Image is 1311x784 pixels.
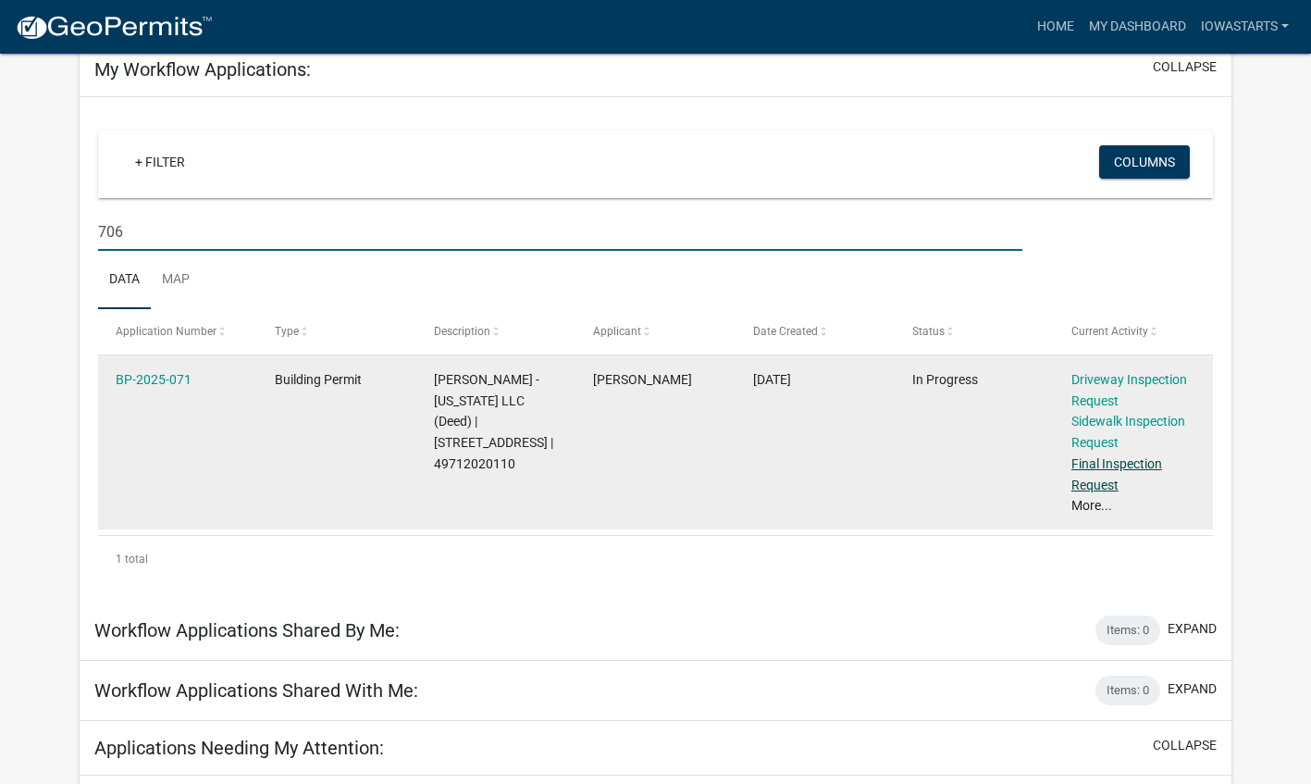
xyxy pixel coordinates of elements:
a: Map [151,251,201,310]
span: Date Created [753,325,818,338]
a: Driveway Inspection Request [1071,372,1187,408]
span: 04/10/2025 [753,372,791,387]
span: Application Number [116,325,216,338]
h5: Workflow Applications Shared With Me: [94,679,418,702]
span: Type [275,325,299,338]
a: Sidewalk Inspection Request [1071,414,1185,450]
a: BP-2025-071 [116,372,192,387]
datatable-header-cell: Date Created [735,309,894,354]
span: In Progress [912,372,978,387]
button: collapse [1153,57,1217,77]
datatable-header-cell: Type [257,309,416,354]
button: Columns [1099,145,1190,179]
h5: Applications Needing My Attention: [94,737,384,759]
a: IowaStarts [1194,9,1296,44]
datatable-header-cell: Description [416,309,575,354]
a: Home [1030,9,1082,44]
div: Items: 0 [1095,616,1160,645]
span: Description [434,325,490,338]
span: Current Activity [1071,325,1148,338]
a: Final Inspection Request [1071,456,1162,492]
div: Items: 0 [1095,676,1160,705]
span: Ashley Threlkeld [593,372,692,387]
h5: Workflow Applications Shared By Me: [94,619,400,641]
datatable-header-cell: Current Activity [1054,309,1213,354]
a: My Dashboard [1082,9,1194,44]
input: Search for applications [98,213,1022,251]
span: D R HORTON - IOWA LLC (Deed) | 706 E TRAIL RIDGE PL | 49712020110 [434,372,553,471]
div: collapse [80,97,1231,601]
span: Applicant [593,325,641,338]
a: Data [98,251,151,310]
span: Building Permit [275,372,362,387]
datatable-header-cell: Applicant [575,309,735,354]
div: 1 total [98,536,1213,582]
a: More... [1071,498,1112,513]
a: + Filter [120,145,200,179]
h5: My Workflow Applications: [94,58,311,81]
button: expand [1168,679,1217,699]
span: Status [912,325,945,338]
button: expand [1168,619,1217,639]
datatable-header-cell: Application Number [98,309,257,354]
button: collapse [1153,736,1217,755]
datatable-header-cell: Status [895,309,1054,354]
